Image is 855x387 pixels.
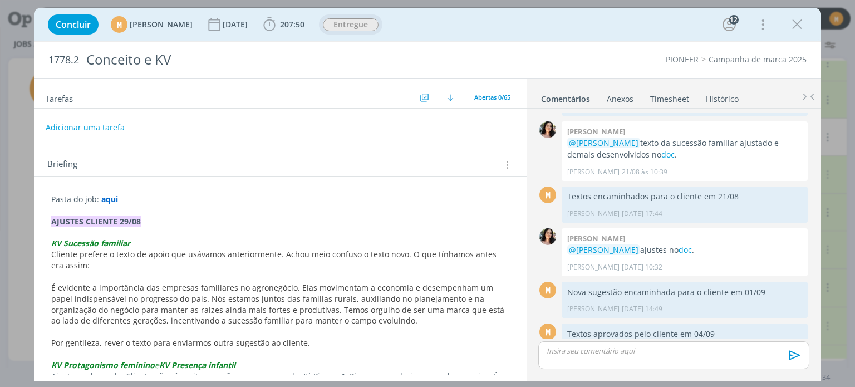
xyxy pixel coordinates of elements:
a: doc [661,149,675,160]
a: doc [679,244,692,255]
span: [DATE] 10:32 [622,262,662,272]
a: PIONEER [666,54,699,65]
button: Entregue [322,18,379,32]
p: Pasta do job: [51,194,509,205]
b: [PERSON_NAME] [567,126,625,136]
button: 12 [720,16,738,33]
button: Concluir [48,14,99,35]
button: 207:50 [261,16,307,33]
span: [DATE] 14:49 [622,304,662,314]
div: [DATE] [223,21,250,28]
div: dialog [34,8,820,381]
span: Por gentileza, rever o texto para enviarmos outra sugestão ao cliente. [51,337,310,348]
em: KV Protagonismo feminino [51,360,155,370]
a: Timesheet [650,89,690,105]
div: M [539,187,556,203]
span: [DATE] 17:44 [622,209,662,219]
em: e [155,360,159,370]
img: arrow-down.svg [447,94,454,101]
span: Entregue [323,18,379,31]
span: @[PERSON_NAME] [569,138,638,148]
p: [PERSON_NAME] [567,304,620,314]
img: T [539,121,556,138]
a: Comentários [540,89,591,105]
p: [PERSON_NAME] [567,262,620,272]
div: 12 [729,15,739,25]
div: M [539,282,556,298]
em: KV Presença infantil [159,360,235,370]
span: É evidente a importância das empresas familiares no agronegócio. Elas movimentam a economia e des... [51,282,507,326]
a: Campanha de marca 2025 [709,54,807,65]
div: Anexos [607,94,633,105]
span: @[PERSON_NAME] [569,244,638,255]
span: Tarefas [45,91,73,104]
span: Concluir [56,20,91,29]
span: 21/08 às 10:39 [622,167,667,177]
p: [PERSON_NAME] [567,167,620,177]
div: M [539,324,556,340]
p: Textos encaminhados para o cliente em 21/08 [567,191,802,202]
span: Briefing [47,158,77,172]
div: M [111,16,127,33]
em: KV Sucessão familiar [51,238,130,248]
strong: AJUSTES CLIENTE 29/08 [51,216,141,227]
span: Cliente prefere o texto de apoio que usávamos anteriormente. Achou meio confuso o texto novo. O q... [51,249,499,271]
p: texto da sucessão familiar ajustado e demais desenvolvidos no . [567,138,802,160]
b: [PERSON_NAME] [567,233,625,243]
button: Adicionar uma tarefa [45,117,125,138]
p: ajustes no . [567,244,802,256]
div: Conceito e KV [81,46,486,74]
a: aqui [101,194,118,204]
p: Textos aprovados pelo cliente em 04/09 [567,329,802,340]
span: 1778.2 [48,54,79,66]
p: [PERSON_NAME] [567,209,620,219]
img: T [539,228,556,245]
span: 207:50 [280,19,304,30]
span: [PERSON_NAME] [130,21,193,28]
p: Nova sugestão encaminhada para o cliente em 01/09 [567,287,802,298]
a: Histórico [705,89,739,105]
span: Abertas 0/65 [474,93,510,101]
button: M[PERSON_NAME] [111,16,193,33]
